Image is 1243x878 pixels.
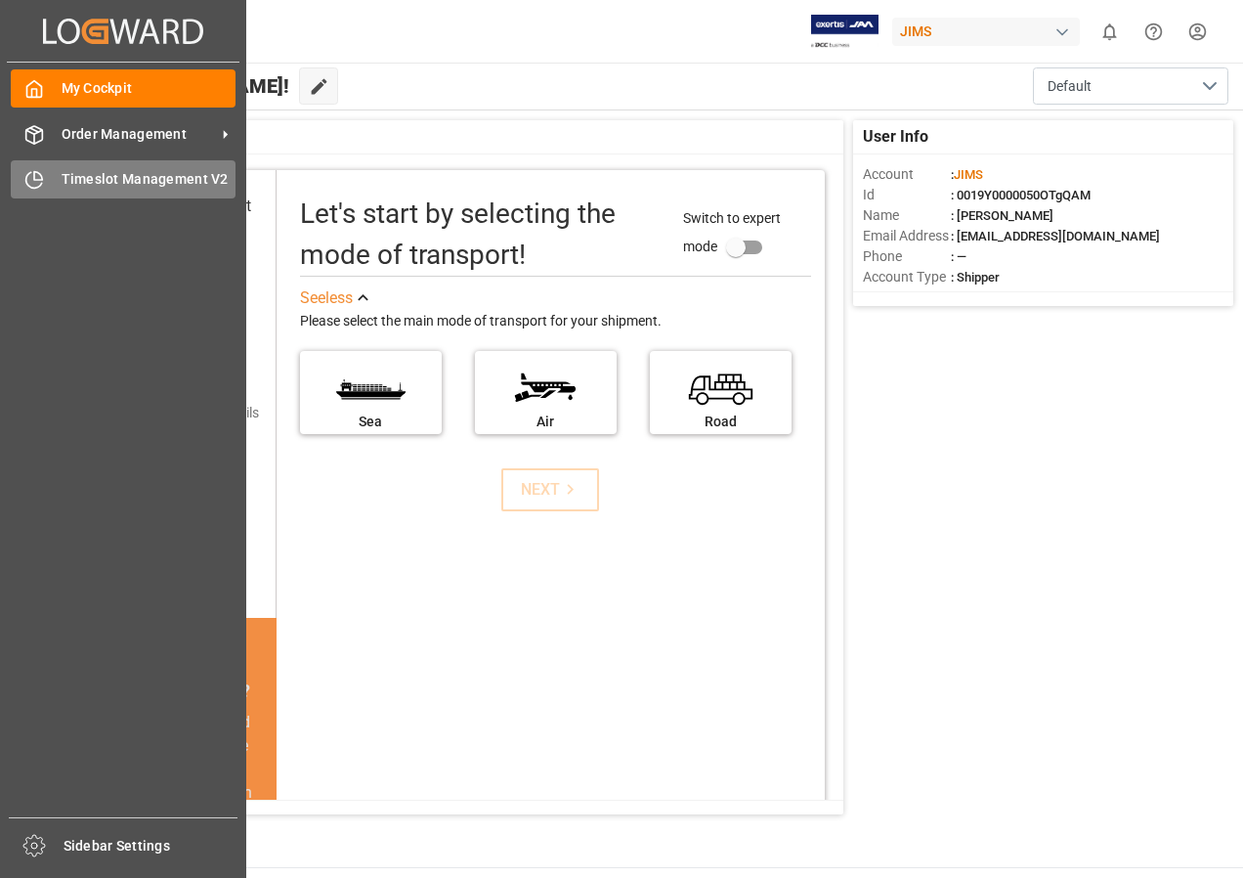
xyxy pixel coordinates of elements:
button: Help Center [1132,10,1176,54]
span: Sidebar Settings [64,836,238,856]
div: NEXT [521,478,580,502]
span: : — [951,249,966,264]
span: Timeslot Management V2 [62,169,236,190]
span: Default [1048,76,1092,97]
span: JIMS [954,167,983,182]
span: Switch to expert mode [683,210,781,254]
span: Email Address [863,226,951,246]
div: Road [660,412,782,432]
div: See less [300,286,353,310]
span: : [951,167,983,182]
span: : 0019Y0000050OTgQAM [951,188,1091,202]
span: : [EMAIL_ADDRESS][DOMAIN_NAME] [951,229,1160,243]
div: Sea [310,412,432,432]
span: : [PERSON_NAME] [951,208,1053,223]
span: Id [863,185,951,205]
div: Please select the main mode of transport for your shipment. [300,310,811,333]
div: Air [485,412,607,432]
button: NEXT [501,468,599,511]
div: JIMS [892,18,1080,46]
span: Account Type [863,267,951,287]
span: Order Management [62,124,216,145]
span: Name [863,205,951,226]
div: Add shipping details [137,403,259,423]
div: Let's start by selecting the mode of transport! [300,194,664,276]
span: My Cockpit [62,78,236,99]
span: User Info [863,125,928,149]
img: Exertis%20JAM%20-%20Email%20Logo.jpg_1722504956.jpg [811,15,879,49]
span: Account [863,164,951,185]
button: JIMS [892,13,1088,50]
button: open menu [1033,67,1228,105]
span: Phone [863,246,951,267]
span: : Shipper [951,270,1000,285]
button: show 0 new notifications [1088,10,1132,54]
a: Timeslot Management V2 [11,160,236,198]
a: My Cockpit [11,69,236,108]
